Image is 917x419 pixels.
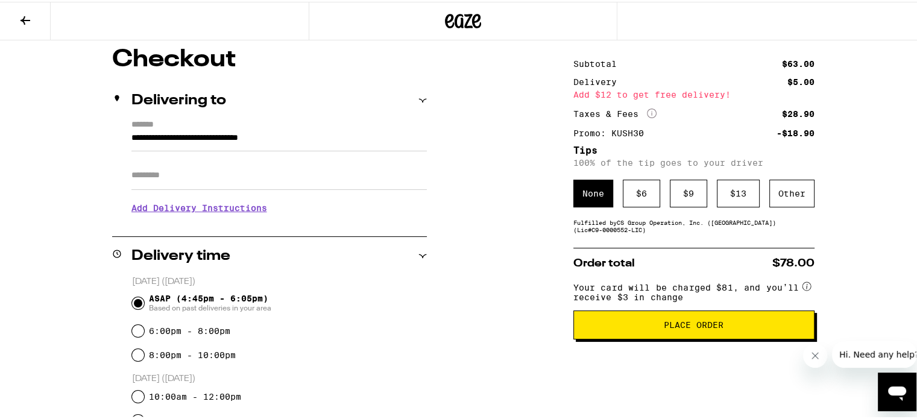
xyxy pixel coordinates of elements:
label: 8:00pm - 10:00pm [149,348,236,358]
div: None [573,178,613,206]
h2: Delivering to [131,92,226,106]
span: Your card will be charged $81, and you’ll receive $3 in change [573,277,800,300]
iframe: Message from company [832,339,916,366]
div: $5.00 [787,76,815,84]
div: -$18.90 [777,127,815,136]
div: $28.90 [782,108,815,116]
div: $ 9 [670,178,707,206]
p: [DATE] ([DATE]) [132,371,427,383]
p: We'll contact you at [PHONE_NUMBER] when we arrive [131,220,427,230]
p: [DATE] ([DATE]) [132,274,427,286]
div: Delivery [573,76,625,84]
div: $ 6 [623,178,660,206]
label: 10:00am - 12:00pm [149,390,241,400]
span: Hi. Need any help? [7,8,87,18]
div: Other [769,178,815,206]
div: Fulfilled by CS Group Operation, Inc. ([GEOGRAPHIC_DATA]) (Lic# C9-0000552-LIC ) [573,217,815,232]
div: Promo: KUSH30 [573,127,652,136]
div: Add $12 to get free delivery! [573,89,815,97]
label: 6:00pm - 8:00pm [149,324,230,334]
button: Place Order [573,309,815,338]
h5: Tips [573,144,815,154]
iframe: Close message [803,342,827,366]
span: $78.00 [772,256,815,267]
p: 100% of the tip goes to your driver [573,156,815,166]
div: Taxes & Fees [573,107,657,118]
iframe: Button to launch messaging window [878,371,916,409]
span: Based on past deliveries in your area [149,301,271,311]
h1: Checkout [112,46,427,70]
span: Place Order [664,319,723,327]
div: $ 13 [717,178,760,206]
span: ASAP (4:45pm - 6:05pm) [149,292,271,311]
div: Subtotal [573,58,625,66]
span: Order total [573,256,635,267]
div: $63.00 [782,58,815,66]
h2: Delivery time [131,247,230,262]
h3: Add Delivery Instructions [131,192,427,220]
